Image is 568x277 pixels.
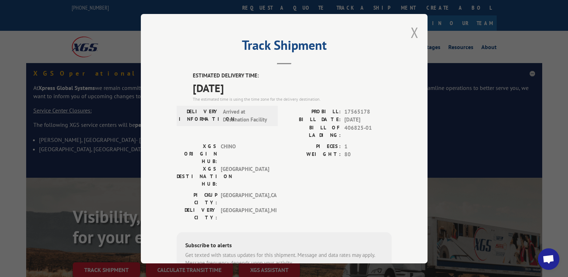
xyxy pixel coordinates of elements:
span: 80 [344,151,392,159]
label: DELIVERY INFORMATION: [179,108,219,124]
a: Open chat [538,248,559,270]
label: BILL OF LADING: [284,124,341,139]
label: WEIGHT: [284,151,341,159]
label: BILL DATE: [284,116,341,124]
button: Close modal [411,23,419,42]
label: PICKUP CITY: [177,191,217,206]
span: [GEOGRAPHIC_DATA] , MI [221,206,269,221]
span: 1 [344,142,392,151]
h2: Track Shipment [177,40,392,54]
span: [GEOGRAPHIC_DATA] , CA [221,191,269,206]
span: 406825-01 [344,124,392,139]
span: Arrived at Destination Facility [223,108,271,124]
span: [DATE] [344,116,392,124]
label: DELIVERY CITY: [177,206,217,221]
div: Get texted with status updates for this shipment. Message and data rates may apply. Message frequ... [185,251,383,267]
label: XGS DESTINATION HUB: [177,165,217,187]
span: 17565178 [344,108,392,116]
div: Subscribe to alerts [185,240,383,251]
span: [GEOGRAPHIC_DATA] [221,165,269,187]
div: The estimated time is using the time zone for the delivery destination. [193,96,392,102]
label: PIECES: [284,142,341,151]
span: [DATE] [193,80,392,96]
span: CHINO [221,142,269,165]
label: XGS ORIGIN HUB: [177,142,217,165]
label: PROBILL: [284,108,341,116]
label: ESTIMATED DELIVERY TIME: [193,72,392,80]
